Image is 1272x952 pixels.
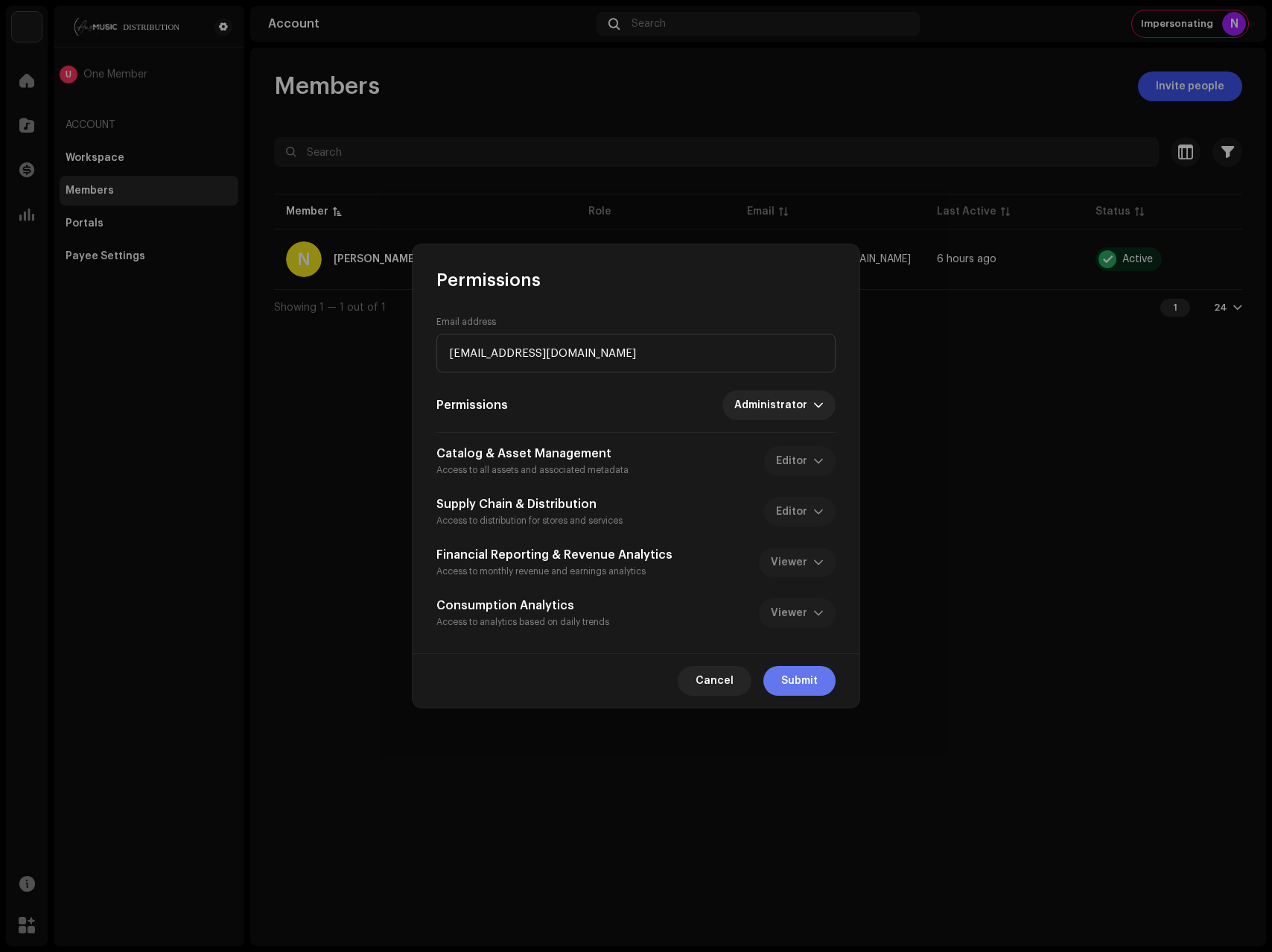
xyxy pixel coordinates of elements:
[436,268,836,292] div: Permissions
[436,334,836,372] input: Type Email
[436,396,508,414] h5: Permissions
[696,666,734,696] span: Cancel
[781,666,818,696] span: Submit
[813,390,824,420] div: dropdown trigger
[734,390,813,420] span: Administrator
[436,618,609,626] small: Access to analytics based on daily trends
[436,546,672,564] h5: Financial Reporting & Revenue Analytics
[436,567,646,576] small: Access to monthly revenue and earnings analytics
[436,495,623,513] h5: Supply Chain & Distribution
[678,666,751,696] button: Cancel
[436,316,496,328] label: Email address
[436,597,609,615] h5: Consumption Analytics
[436,445,629,463] h5: Catalog & Asset Management
[763,666,836,696] button: Submit
[436,466,629,475] small: Access to all assets and associated metadata
[436,516,623,525] small: Access to distribution for stores and services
